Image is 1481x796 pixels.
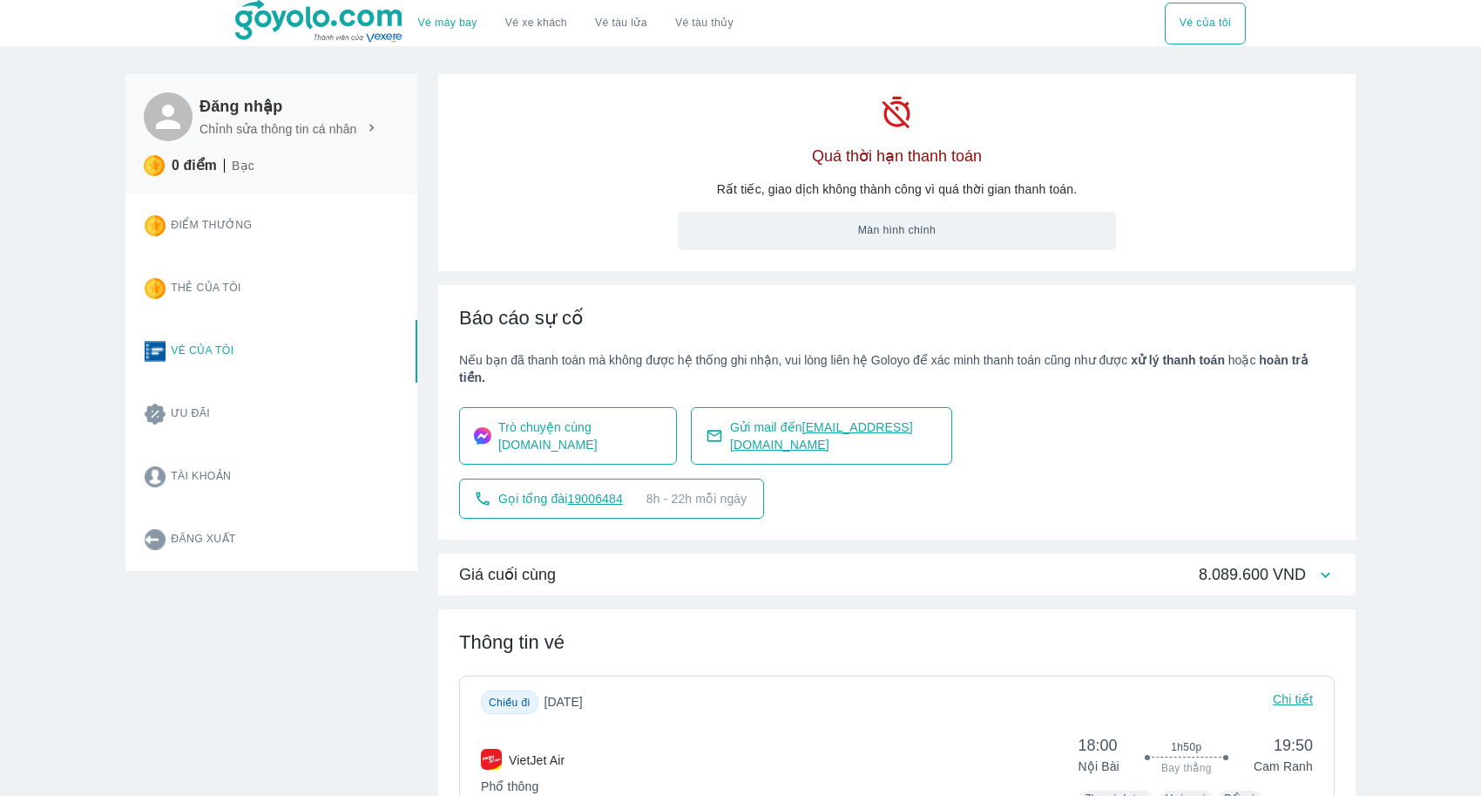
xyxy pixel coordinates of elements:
[1254,735,1313,756] span: 19:50
[1078,735,1119,756] span: 18:00
[498,418,662,453] span: Trò chuyện cùng [DOMAIN_NAME]
[1273,691,1313,714] p: Chi tiết
[459,564,556,585] span: Giá cuối cùng
[459,631,565,653] span: Thông tin vé
[1165,3,1246,44] div: choose transportation mode
[1254,758,1313,775] p: Cam Ranh
[131,383,417,446] button: Ưu đãi
[1131,353,1225,367] strong: xử lý thanh toán
[581,3,661,44] a: Vé tàu lửa
[418,17,477,30] a: Vé máy bay
[404,3,747,44] div: choose transportation mode
[568,492,623,506] span: 19006484
[438,554,1356,595] div: Giá cuối cùng8.089.600 VND
[459,351,1335,386] span: Nếu bạn đã thanh toán mà không được hệ thống ghi nhận, vui lòng liên hệ Goloyo để xác minh thanh ...
[145,529,166,550] img: logout
[131,446,417,508] button: Tài khoản
[131,508,417,571] button: Đăng xuất
[544,693,597,711] span: [DATE]
[812,146,982,167] span: Quá thời hạn thanh toán
[498,490,623,507] span: Gọi tổng đài
[505,17,567,30] a: Vé xe khách
[232,157,254,174] p: Bạc
[145,341,166,362] img: ticket
[1078,758,1119,775] p: Nội Bài
[199,96,379,117] h6: Đăng nhập
[1199,564,1306,585] span: 8.089.600 VND
[1171,740,1201,754] span: 1h50p
[489,697,531,709] span: Chiều đi
[1161,761,1212,775] span: Bay thẳng
[730,420,913,452] span: [EMAIL_ADDRESS][DOMAIN_NAME]
[145,466,166,487] img: account
[730,418,937,453] span: Gửi mail đến
[131,320,417,383] button: Vé của tôi
[459,306,1335,330] span: Báo cáo sự cố
[661,3,747,44] button: Vé tàu thủy
[172,157,217,174] p: 0 điểm
[1165,3,1246,44] button: Vé của tôi
[678,212,1116,250] button: Màn hình chính
[131,194,417,257] button: Điểm thưởng
[125,194,417,571] div: Card thong tin user
[145,278,166,299] img: star
[199,120,357,138] p: Chỉnh sửa thông tin cá nhân
[509,752,565,769] p: VietJet Air
[131,257,417,320] button: Thẻ của tôi
[646,490,747,507] p: 8h - 22h mỗi ngày
[481,778,565,795] p: Phổ thông
[144,155,165,176] img: star
[459,180,1335,198] p: Rất tiếc, giao dịch không thành công vì quá thời gian thanh toán.
[145,215,166,236] img: star
[145,404,166,425] img: promotion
